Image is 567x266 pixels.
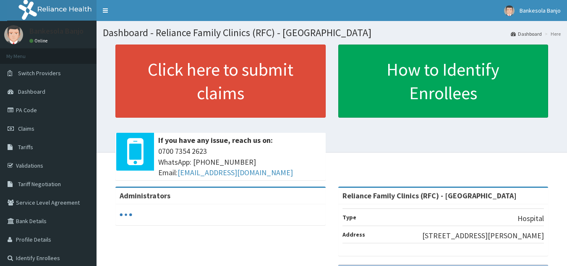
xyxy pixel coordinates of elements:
[342,213,356,221] b: Type
[120,208,132,221] svg: audio-loading
[18,143,33,151] span: Tariffs
[158,135,273,145] b: If you have any issue, reach us on:
[18,88,45,95] span: Dashboard
[29,27,84,35] p: Bankesola Banjo
[520,7,561,14] span: Bankesola Banjo
[517,213,544,224] p: Hospital
[504,5,515,16] img: User Image
[342,191,517,200] strong: Reliance Family Clinics (RFC) - [GEOGRAPHIC_DATA]
[120,191,170,200] b: Administrators
[18,125,34,132] span: Claims
[158,146,321,178] span: 0700 7354 2623 WhatsApp: [PHONE_NUMBER] Email:
[18,69,61,77] span: Switch Providers
[543,30,561,37] li: Here
[29,38,50,44] a: Online
[115,45,326,118] a: Click here to submit claims
[18,180,61,188] span: Tariff Negotiation
[422,230,544,241] p: [STREET_ADDRESS][PERSON_NAME]
[338,45,549,118] a: How to Identify Enrollees
[511,30,542,37] a: Dashboard
[103,27,561,38] h1: Dashboard - Reliance Family Clinics (RFC) - [GEOGRAPHIC_DATA]
[342,231,365,238] b: Address
[4,25,23,44] img: User Image
[178,168,293,177] a: [EMAIL_ADDRESS][DOMAIN_NAME]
